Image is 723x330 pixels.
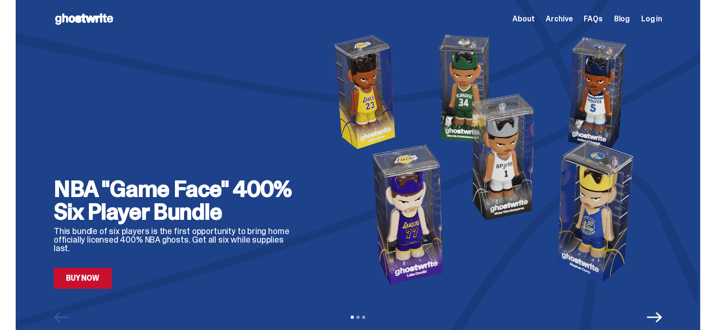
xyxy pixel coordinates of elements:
button: Next [647,310,662,325]
p: This bundle of six players is the first opportunity to bring home officially licensed 400% NBA gh... [54,227,301,253]
h2: NBA "Game Face" 400% Six Player Bundle [54,178,301,223]
a: About [512,15,534,23]
button: View slide 3 [362,316,365,319]
a: FAQs [584,15,602,23]
a: Archive [546,15,572,23]
a: Log in [641,15,662,23]
a: Blog [614,15,630,23]
button: View slide 1 [351,316,354,319]
a: Buy Now [54,268,112,289]
button: View slide 2 [357,316,359,319]
img: NBA "Game Face" 400% Six Player Bundle [316,29,662,289]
